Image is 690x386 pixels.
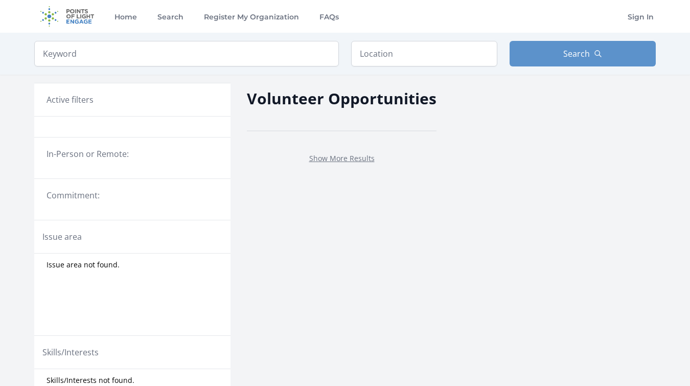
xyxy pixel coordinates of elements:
[42,346,99,358] legend: Skills/Interests
[510,41,656,66] button: Search
[47,94,94,106] h3: Active filters
[47,260,120,270] span: Issue area not found.
[351,41,497,66] input: Location
[247,87,436,110] h2: Volunteer Opportunities
[47,148,218,160] legend: In-Person or Remote:
[42,231,82,243] legend: Issue area
[309,153,375,163] a: Show More Results
[47,375,134,385] span: Skills/Interests not found.
[563,48,590,60] span: Search
[34,41,339,66] input: Keyword
[47,189,218,201] legend: Commitment:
